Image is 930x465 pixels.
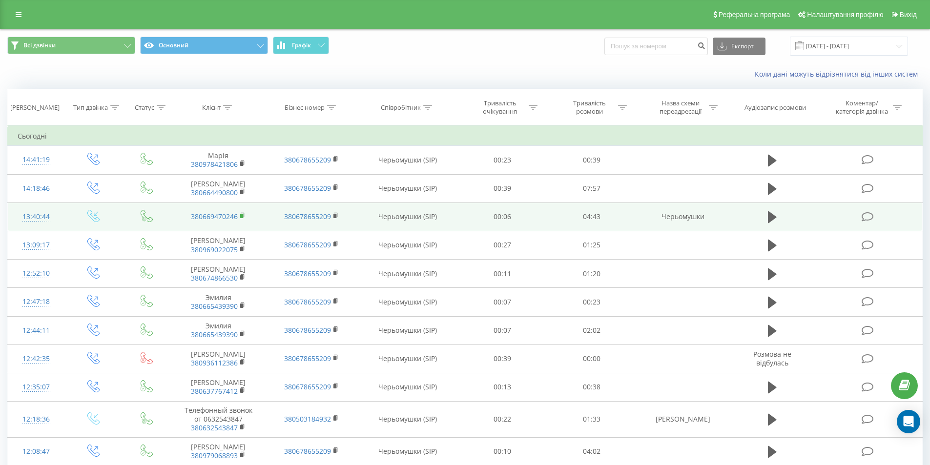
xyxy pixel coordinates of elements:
a: 380969022075 [191,245,238,254]
td: 07:57 [547,174,637,202]
div: Співробітник [381,103,421,112]
button: Графік [273,37,329,54]
div: 12:42:35 [18,349,55,368]
a: 380674866530 [191,273,238,283]
td: 00:06 [458,202,547,231]
td: [PERSON_NAME] [172,174,265,202]
td: Черьомушки (SIP) [358,316,458,344]
td: Черьомушки [636,202,729,231]
a: 380664490800 [191,188,238,197]
div: Тип дзвінка [73,103,108,112]
a: 380669470246 [191,212,238,221]
td: Эмилия [172,316,265,344]
td: 00:38 [547,373,637,401]
a: 380678655209 [284,183,331,193]
span: Налаштування профілю [807,11,883,19]
a: 380678655209 [284,325,331,335]
td: Телефонный звонок от 0632543847 [172,402,265,438]
a: 380678655209 [284,155,331,164]
td: 00:07 [458,288,547,316]
a: 380979068893 [191,451,238,460]
div: 12:35:07 [18,378,55,397]
td: 00:39 [547,146,637,174]
a: 380678655209 [284,212,331,221]
td: Черьомушки (SIP) [358,288,458,316]
td: 00:00 [547,344,637,373]
div: 14:18:46 [18,179,55,198]
td: Черьомушки (SIP) [358,146,458,174]
span: Реферальна програма [719,11,790,19]
span: Розмова не відбулась [753,349,791,367]
div: 13:40:44 [18,207,55,226]
a: 380665439390 [191,302,238,311]
td: Черьомушки (SIP) [358,260,458,288]
span: Всі дзвінки [23,41,56,49]
a: Коли дані можуть відрізнятися вiд інших систем [755,69,923,79]
td: Черьомушки (SIP) [358,202,458,231]
td: 00:39 [458,344,547,373]
td: 00:22 [458,402,547,438]
td: 00:23 [547,288,637,316]
div: 13:09:17 [18,236,55,255]
td: 00:27 [458,231,547,259]
div: Аудіозапис розмови [744,103,806,112]
td: 01:33 [547,402,637,438]
td: 02:02 [547,316,637,344]
button: Основний [140,37,268,54]
td: 01:20 [547,260,637,288]
div: Коментар/категорія дзвінка [833,99,890,116]
a: 380678655209 [284,269,331,278]
span: Вихід [900,11,917,19]
a: 380678655209 [284,240,331,249]
td: [PERSON_NAME] [172,344,265,373]
td: Черьомушки (SIP) [358,231,458,259]
td: Черьомушки (SIP) [358,373,458,401]
input: Пошук за номером [604,38,708,55]
div: 14:41:19 [18,150,55,169]
div: Бізнес номер [285,103,325,112]
div: Тривалість очікування [474,99,526,116]
td: Черьомушки (SIP) [358,402,458,438]
a: 380665439390 [191,330,238,339]
td: 04:43 [547,202,637,231]
a: 380632543847 [191,423,238,432]
a: 380678655209 [284,446,331,456]
div: Статус [135,103,154,112]
td: 00:11 [458,260,547,288]
span: Графік [292,42,311,49]
td: 00:13 [458,373,547,401]
div: Клієнт [202,103,221,112]
div: Тривалість розмови [563,99,616,116]
a: 380678655209 [284,297,331,306]
a: 380678655209 [284,354,331,363]
td: [PERSON_NAME] [172,260,265,288]
td: 00:39 [458,174,547,202]
td: 00:07 [458,316,547,344]
td: [PERSON_NAME] [636,402,729,438]
div: 12:08:47 [18,442,55,461]
button: Експорт [713,38,765,55]
td: Марія [172,146,265,174]
div: 12:52:10 [18,264,55,283]
td: [PERSON_NAME] [172,231,265,259]
div: [PERSON_NAME] [10,103,60,112]
td: 01:25 [547,231,637,259]
div: 12:47:18 [18,292,55,311]
a: 380936112386 [191,358,238,367]
a: 380978421806 [191,160,238,169]
div: 12:44:11 [18,321,55,340]
td: Эмилия [172,288,265,316]
div: 12:18:36 [18,410,55,429]
td: Черьомушки (SIP) [358,344,458,373]
td: Черьомушки (SIP) [358,174,458,202]
td: [PERSON_NAME] [172,373,265,401]
a: 380503184932 [284,414,331,424]
a: 380678655209 [284,382,331,391]
td: 00:23 [458,146,547,174]
div: Назва схеми переадресації [654,99,706,116]
button: Всі дзвінки [7,37,135,54]
td: Сьогодні [8,126,923,146]
div: Open Intercom Messenger [897,410,920,433]
a: 380637767412 [191,386,238,396]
